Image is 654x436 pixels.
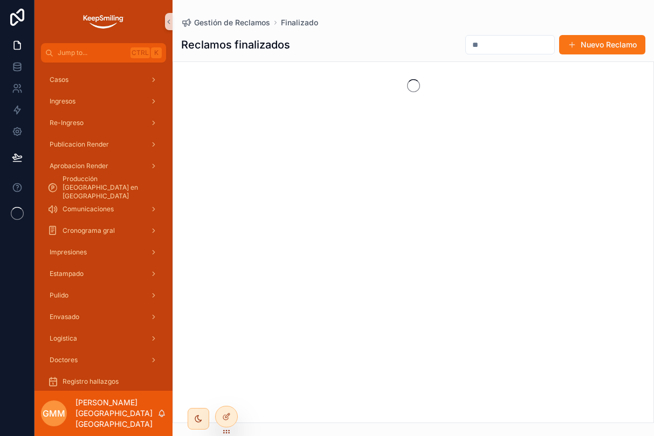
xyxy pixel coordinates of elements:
[63,175,155,200] span: Producción [GEOGRAPHIC_DATA] en [GEOGRAPHIC_DATA]
[41,221,166,240] a: Cronograma gral
[50,356,78,364] span: Doctores
[63,226,115,235] span: Cronograma gral
[41,70,166,89] a: Casos
[281,17,318,28] a: Finalizado
[50,291,68,300] span: Pulido
[41,113,166,133] a: Re-Ingreso
[41,43,166,63] button: Jump to...CtrlK
[58,49,126,57] span: Jump to...
[41,92,166,111] a: Ingresos
[50,248,87,257] span: Impresiones
[41,350,166,370] a: Doctores
[41,178,166,197] a: Producción [GEOGRAPHIC_DATA] en [GEOGRAPHIC_DATA]
[41,264,166,283] a: Estampado
[41,156,166,176] a: Aprobacion Render
[41,307,166,327] a: Envasado
[50,119,84,127] span: Re-Ingreso
[50,140,109,149] span: Publicacion Render
[50,313,79,321] span: Envasado
[50,97,75,106] span: Ingresos
[41,329,166,348] a: Logistica
[194,17,270,28] span: Gestión de Reclamos
[559,35,645,54] button: Nuevo Reclamo
[41,286,166,305] a: Pulido
[43,407,65,420] span: GMM
[181,37,290,52] h1: Reclamos finalizados
[50,334,77,343] span: Logistica
[82,13,125,30] img: App logo
[50,75,68,84] span: Casos
[75,397,157,430] p: [PERSON_NAME][GEOGRAPHIC_DATA][GEOGRAPHIC_DATA]
[63,205,114,213] span: Comunicaciones
[50,162,108,170] span: Aprobacion Render
[35,63,173,391] div: scrollable content
[41,199,166,219] a: Comunicaciones
[41,243,166,262] a: Impresiones
[41,135,166,154] a: Publicacion Render
[41,372,166,391] a: Registro hallazgos
[50,269,84,278] span: Estampado
[152,49,161,57] span: K
[130,47,150,58] span: Ctrl
[181,17,270,28] a: Gestión de Reclamos
[63,377,119,386] span: Registro hallazgos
